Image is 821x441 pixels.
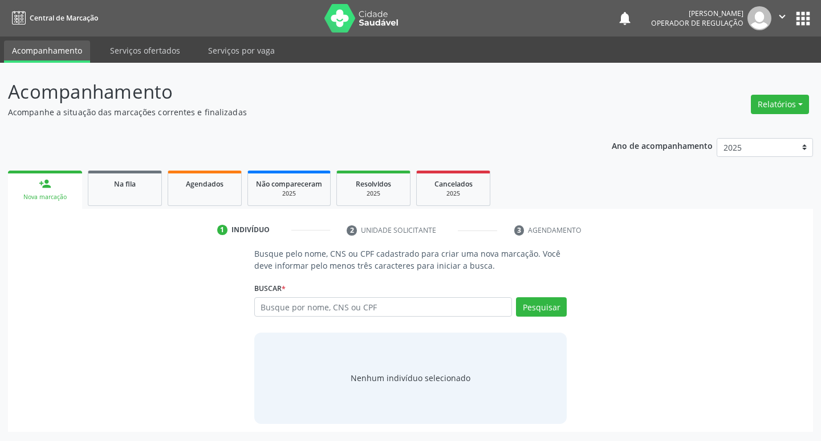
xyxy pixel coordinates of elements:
[747,6,771,30] img: img
[102,41,188,60] a: Serviços ofertados
[186,179,223,189] span: Agendados
[254,248,567,272] p: Busque pelo nome, CNS ou CPF cadastrado para criar uma nova marcação. Você deve informar pelo men...
[776,10,789,23] i: 
[651,18,743,28] span: Operador de regulação
[356,179,391,189] span: Resolvidos
[516,297,567,317] button: Pesquisar
[4,41,90,63] a: Acompanhamento
[114,179,136,189] span: Na fila
[351,372,470,384] div: Nenhum indivíduo selecionado
[217,225,227,235] div: 1
[200,41,283,60] a: Serviços por vaga
[425,189,482,198] div: 2025
[612,138,713,152] p: Ano de acompanhamento
[39,177,51,190] div: person_add
[256,179,322,189] span: Não compareceram
[434,179,473,189] span: Cancelados
[617,10,633,26] button: notifications
[793,9,813,29] button: apps
[345,189,402,198] div: 2025
[256,189,322,198] div: 2025
[16,193,74,201] div: Nova marcação
[30,13,98,23] span: Central de Marcação
[254,297,513,317] input: Busque por nome, CNS ou CPF
[254,280,286,297] label: Buscar
[771,6,793,30] button: 
[8,9,98,27] a: Central de Marcação
[8,106,571,118] p: Acompanhe a situação das marcações correntes e finalizadas
[751,95,809,114] button: Relatórios
[651,9,743,18] div: [PERSON_NAME]
[8,78,571,106] p: Acompanhamento
[231,225,270,235] div: Indivíduo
